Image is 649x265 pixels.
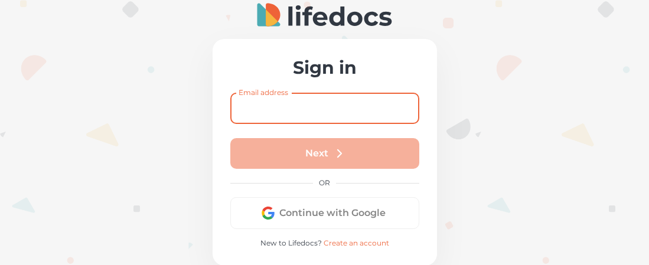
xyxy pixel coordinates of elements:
a: Create an account [324,238,389,247]
label: Email address [239,87,288,97]
h2: Sign in [230,57,419,78]
button: Continue with Google [230,197,419,229]
p: New to Lifedocs? [230,238,419,248]
p: OR [319,178,330,188]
